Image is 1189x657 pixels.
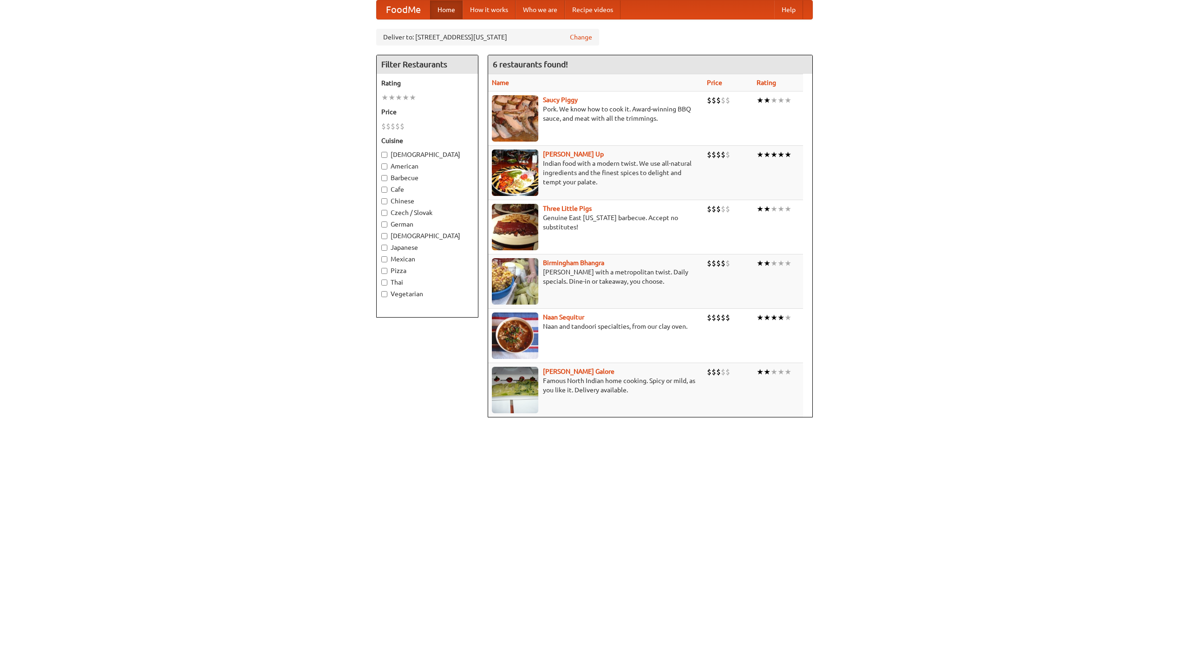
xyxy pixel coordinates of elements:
[381,121,386,131] li: $
[492,213,699,232] p: Genuine East [US_STATE] barbecue. Accept no substitutes!
[725,312,730,323] li: $
[777,258,784,268] li: ★
[570,33,592,42] a: Change
[707,95,712,105] li: $
[381,221,387,228] input: German
[716,258,721,268] li: $
[492,150,538,196] img: curryup.jpg
[400,121,405,131] li: $
[725,367,730,377] li: $
[543,259,604,267] a: Birmingham Bhangra
[381,210,387,216] input: Czech / Slovak
[725,95,730,105] li: $
[757,79,776,86] a: Rating
[381,136,473,145] h5: Cuisine
[707,367,712,377] li: $
[381,163,387,169] input: American
[721,312,725,323] li: $
[707,204,712,214] li: $
[774,0,803,19] a: Help
[381,243,473,252] label: Japanese
[381,187,387,193] input: Cafe
[463,0,516,19] a: How it works
[712,95,716,105] li: $
[777,150,784,160] li: ★
[777,95,784,105] li: ★
[381,266,473,275] label: Pizza
[381,152,387,158] input: [DEMOGRAPHIC_DATA]
[716,95,721,105] li: $
[492,376,699,395] p: Famous North Indian home cooking. Spicy or mild, as you like it. Delivery available.
[381,196,473,206] label: Chinese
[492,204,538,250] img: littlepigs.jpg
[784,204,791,214] li: ★
[395,92,402,103] li: ★
[764,367,771,377] li: ★
[771,367,777,377] li: ★
[784,150,791,160] li: ★
[381,233,387,239] input: [DEMOGRAPHIC_DATA]
[381,278,473,287] label: Thai
[381,78,473,88] h5: Rating
[721,150,725,160] li: $
[757,367,764,377] li: ★
[381,280,387,286] input: Thai
[721,367,725,377] li: $
[784,312,791,323] li: ★
[543,205,592,212] b: Three Little Pigs
[771,258,777,268] li: ★
[707,150,712,160] li: $
[764,204,771,214] li: ★
[492,258,538,305] img: bhangra.jpg
[386,121,391,131] li: $
[757,312,764,323] li: ★
[492,159,699,187] p: Indian food with a modern twist. We use all-natural ingredients and the finest spices to delight ...
[409,92,416,103] li: ★
[381,254,473,264] label: Mexican
[764,150,771,160] li: ★
[777,367,784,377] li: ★
[543,313,584,321] a: Naan Sequitur
[716,204,721,214] li: $
[381,173,473,182] label: Barbecue
[543,150,604,158] b: [PERSON_NAME] Up
[381,107,473,117] h5: Price
[381,208,473,217] label: Czech / Slovak
[543,368,614,375] a: [PERSON_NAME] Galore
[565,0,621,19] a: Recipe videos
[771,204,777,214] li: ★
[707,312,712,323] li: $
[716,367,721,377] li: $
[757,258,764,268] li: ★
[377,55,478,74] h4: Filter Restaurants
[381,268,387,274] input: Pizza
[757,95,764,105] li: ★
[725,150,730,160] li: $
[381,245,387,251] input: Japanese
[492,95,538,142] img: saucy.jpg
[777,312,784,323] li: ★
[707,79,722,86] a: Price
[764,95,771,105] li: ★
[381,150,473,159] label: [DEMOGRAPHIC_DATA]
[381,185,473,194] label: Cafe
[771,312,777,323] li: ★
[381,175,387,181] input: Barbecue
[543,96,578,104] b: Saucy Piggy
[784,95,791,105] li: ★
[493,60,568,69] ng-pluralize: 6 restaurants found!
[725,258,730,268] li: $
[377,0,430,19] a: FoodMe
[388,92,395,103] li: ★
[492,322,699,331] p: Naan and tandoori specialties, from our clay oven.
[492,367,538,413] img: currygalore.jpg
[716,150,721,160] li: $
[777,204,784,214] li: ★
[757,150,764,160] li: ★
[712,258,716,268] li: $
[716,312,721,323] li: $
[707,258,712,268] li: $
[764,258,771,268] li: ★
